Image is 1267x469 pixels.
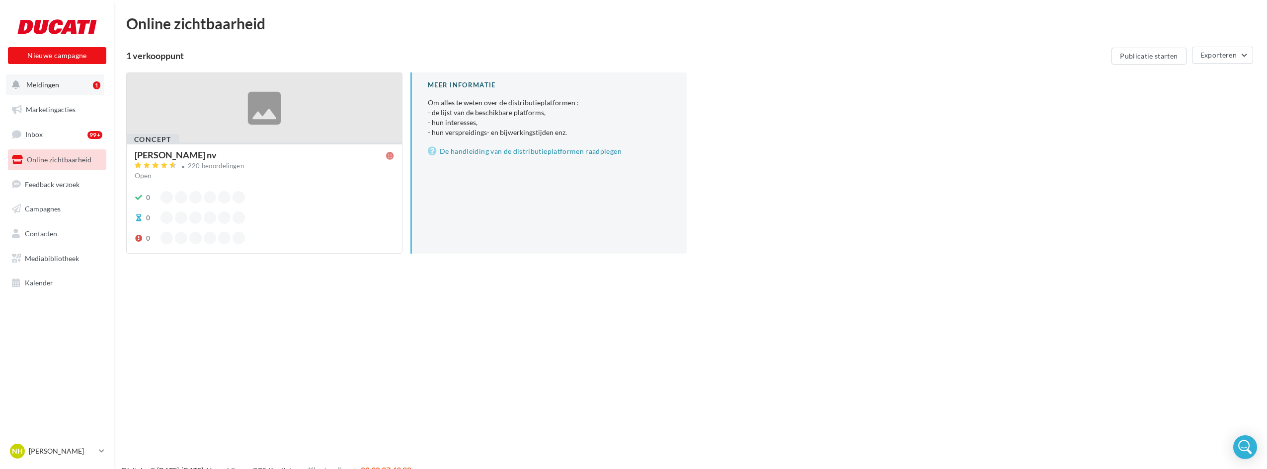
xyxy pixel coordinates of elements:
button: Exporteren [1192,47,1254,64]
button: Publicatie starten [1111,48,1186,65]
span: Marketingacties [26,105,76,114]
span: Kalender [25,278,53,287]
div: Open Intercom Messenger [1233,435,1257,459]
li: - de lijst van de beschikbare platforms, [428,108,671,118]
div: 220 beoordelingen [188,163,244,169]
span: Exporteren [1200,51,1237,59]
div: 99+ [87,131,102,139]
span: Online zichtbaarheid [27,155,91,164]
a: Online zichtbaarheid [6,149,108,170]
span: Campagnes [25,204,61,213]
a: Contacten [6,223,108,244]
span: Feedback verzoek [25,180,79,188]
span: NH [12,446,23,456]
button: Nieuwe campagne [8,47,106,64]
div: Meer informatie [428,80,671,90]
a: 220 beoordelingen [135,161,394,173]
a: Campagnes [6,199,108,219]
div: 0 [146,233,150,243]
span: Inbox [25,130,43,138]
a: De handleiding van de distributieplatformen raadplegen [428,145,671,157]
span: Open [135,171,152,180]
div: [PERSON_NAME] nv [135,150,217,159]
div: 0 [146,193,150,202]
div: 1 [93,81,100,89]
div: Online zichtbaarheid [126,16,1255,31]
a: Marketingacties [6,99,108,120]
li: - hun interesses, [428,118,671,128]
span: Meldingen [26,80,59,89]
span: Contacten [25,229,57,238]
p: [PERSON_NAME] [29,446,95,456]
div: 0 [146,213,150,223]
li: - hun verspreidings- en bijwerkingstijden enz. [428,128,671,137]
div: 1 verkooppunt [126,51,1108,60]
a: Kalender [6,272,108,293]
a: NH [PERSON_NAME] [8,442,106,461]
button: Meldingen 1 [6,74,104,95]
a: Mediabibliotheek [6,248,108,269]
span: Mediabibliotheek [25,254,79,263]
a: Feedback verzoek [6,174,108,195]
p: Om alles te weten over de distributieplatformen : [428,98,671,137]
div: Concept [126,134,179,145]
a: Inbox99+ [6,124,108,145]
